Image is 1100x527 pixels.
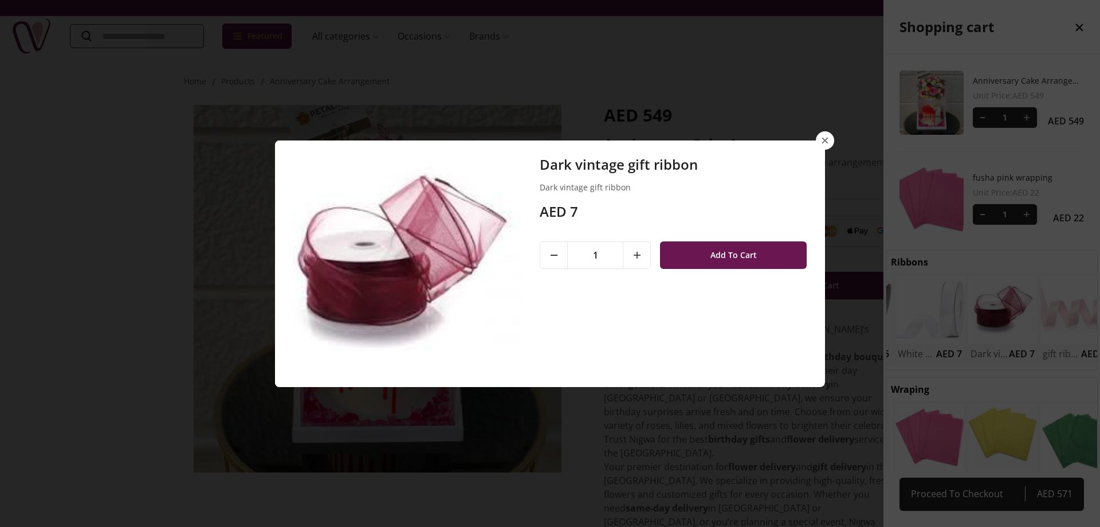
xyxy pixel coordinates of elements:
button: Close panel [816,131,834,150]
img: Dark vintage gift ribbon [275,140,521,387]
button: Add To Cart [660,241,807,269]
span: 1 [568,242,623,268]
h2: Dark vintage gift ribbon [540,155,807,174]
p: Dark vintage gift ribbon [540,179,807,196]
div: AED 7 [540,202,578,221]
